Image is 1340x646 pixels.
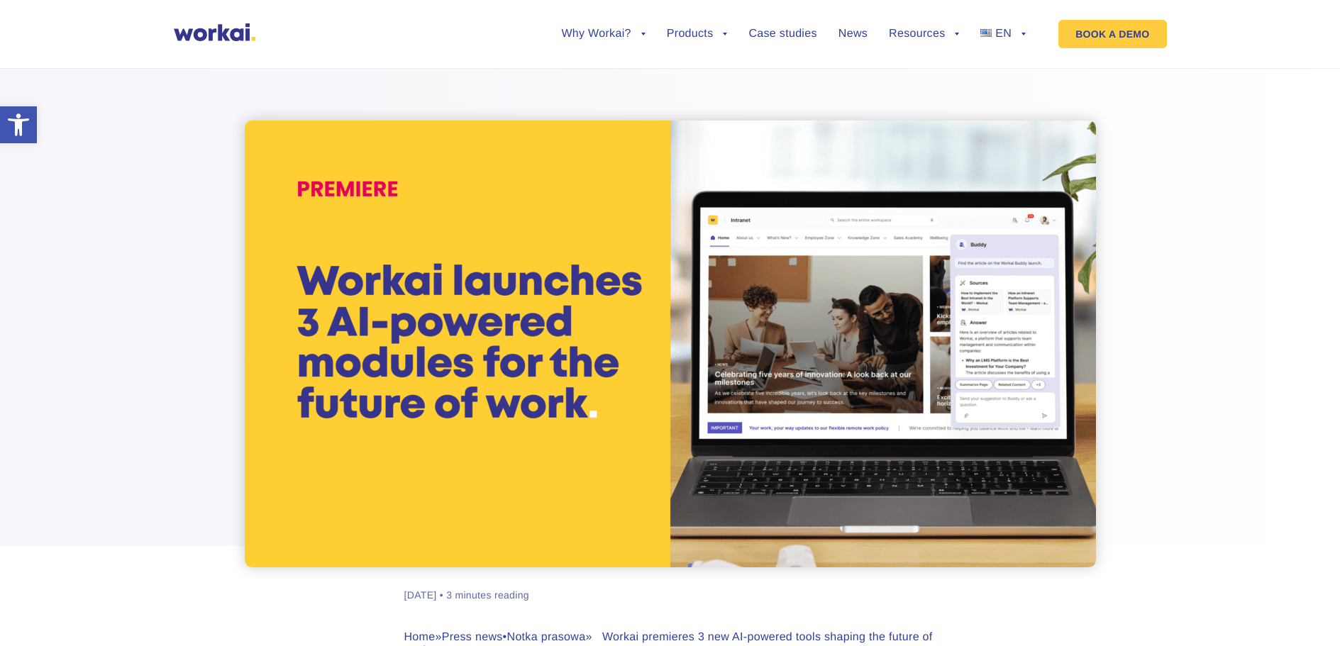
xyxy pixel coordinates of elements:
a: Resources [889,28,959,40]
a: Notka prasowa [507,631,586,643]
div: [DATE] • 3 minutes reading [404,589,529,602]
a: Case studies [748,28,816,40]
a: Products [667,28,728,40]
span: EN [995,28,1012,40]
a: Home [404,631,436,643]
a: EN [980,28,1026,40]
a: BOOK A DEMO [1058,20,1166,48]
a: Why Workai? [561,28,645,40]
a: News [838,28,868,40]
a: Press news [442,631,503,643]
